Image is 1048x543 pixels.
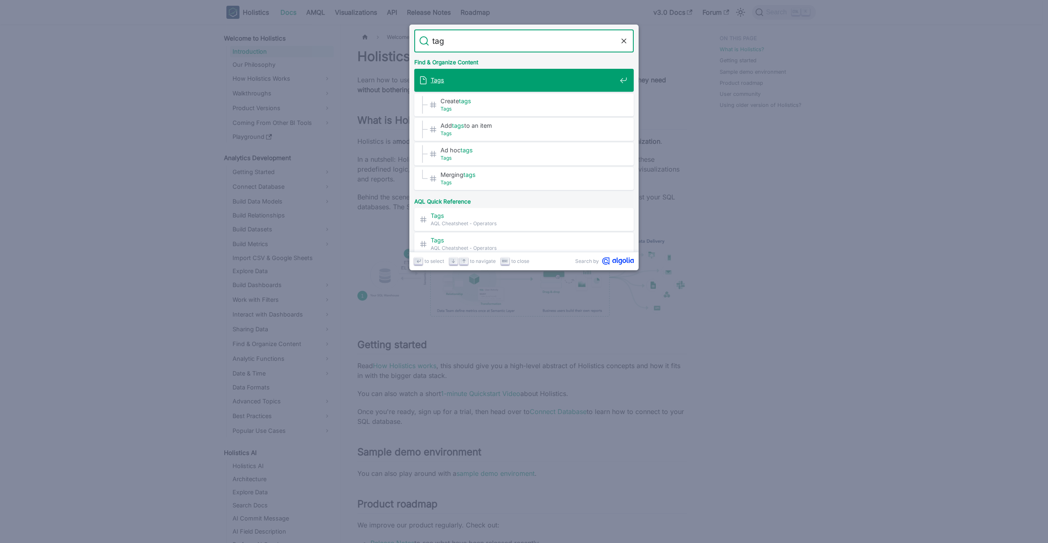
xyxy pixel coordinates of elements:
[459,97,471,104] mark: tags
[463,171,476,178] mark: tags
[440,171,617,179] span: Merging ​
[440,97,617,105] span: Create ​
[440,155,452,161] mark: Tags
[440,130,452,136] mark: Tags
[470,257,496,265] span: to navigate
[414,208,634,231] a: Tags​AQL Cheatsheet - Operators
[431,212,617,219] span: ​
[511,257,529,265] span: to close
[575,257,599,265] span: Search by
[452,122,464,129] mark: tags
[414,118,634,141] a: Addtagsto an item​Tags
[414,143,634,165] a: Ad hoctags​Tags
[461,258,467,264] svg: Arrow up
[619,36,629,46] button: Clear the query
[414,233,634,256] a: Tags​AQL Cheatsheet - Operators
[413,52,635,69] div: Find & Organize Content
[431,77,444,84] mark: Tags
[602,257,634,265] svg: Algolia
[431,244,617,252] span: AQL Cheatsheet - Operators
[450,258,456,264] svg: Arrow down
[425,257,444,265] span: to select
[440,179,452,186] mark: Tags
[461,147,473,154] mark: tags
[431,236,617,244] span: ​
[575,257,634,265] a: Search byAlgolia
[413,192,635,208] div: AQL Quick Reference
[431,219,617,227] span: AQL Cheatsheet - Operators
[414,69,634,92] a: Tags
[502,258,508,264] svg: Escape key
[414,93,634,116] a: Createtags​Tags
[431,212,444,219] mark: Tags
[414,167,634,190] a: Mergingtags​Tags
[440,146,617,154] span: Ad hoc ​
[429,29,619,52] input: Search docs
[431,237,444,244] mark: Tags
[440,106,452,112] mark: Tags
[416,258,422,264] svg: Enter key
[440,122,617,129] span: Add to an item​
